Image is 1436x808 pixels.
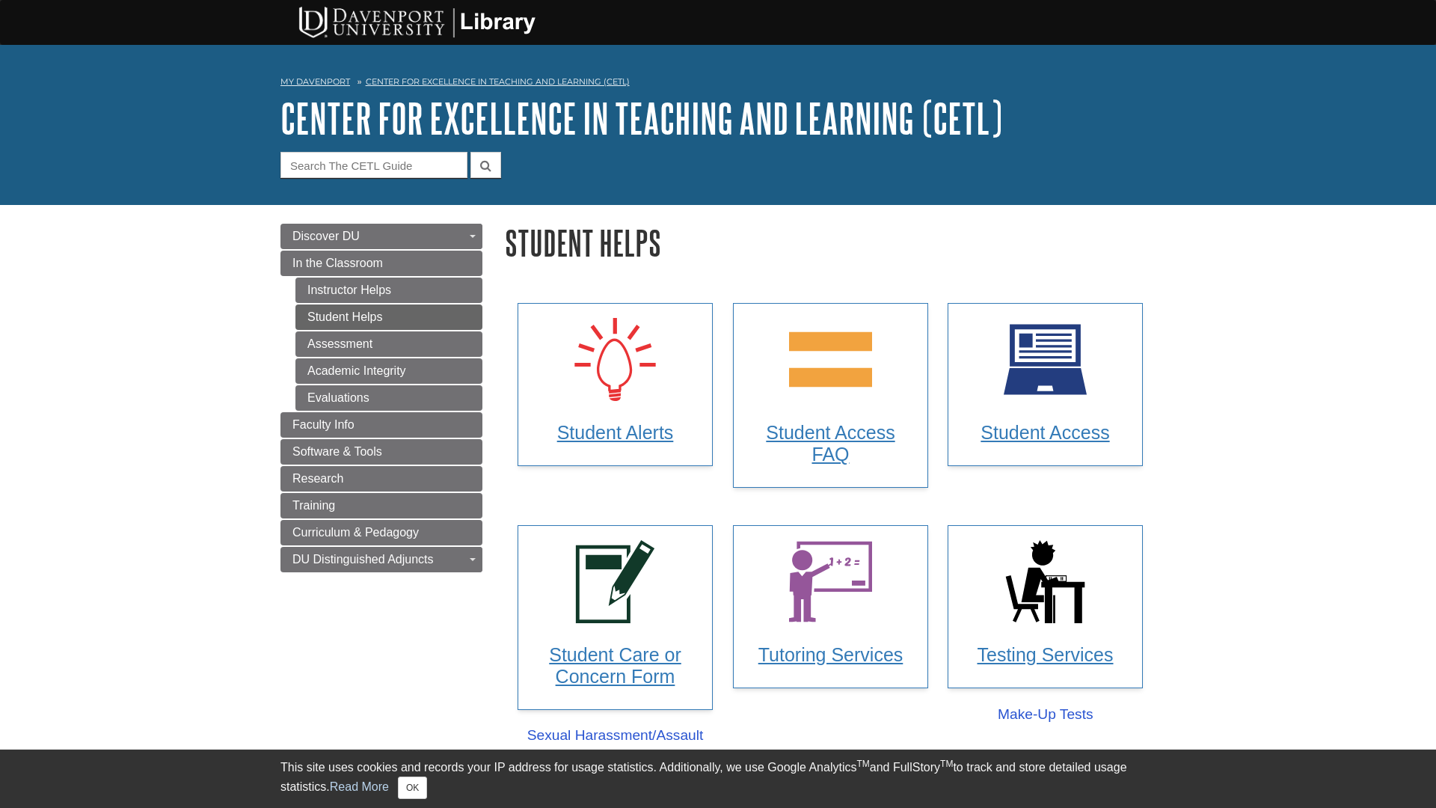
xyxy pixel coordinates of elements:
[748,644,913,666] h3: Tutoring Services
[295,358,482,384] a: Academic Integrity
[295,331,482,357] a: Assessment
[518,525,713,710] a: Student Care or Concern Form
[280,520,482,545] a: Curriculum & Pedagogy
[292,499,335,512] span: Training
[948,525,1143,688] a: Testing Services
[963,644,1128,666] h3: Testing Services
[280,152,467,178] input: Search The CETL Guide
[280,72,1156,96] nav: breadcrumb
[280,224,482,249] a: Discover DU
[366,76,630,87] a: Center for Excellence in Teaching and Learning (CETL)
[292,472,343,485] span: Research
[280,493,482,518] a: Training
[280,224,482,572] div: Guide Page Menu
[292,418,355,431] span: Faculty Info
[998,704,1093,726] a: Make-Up Tests
[280,76,350,88] a: My Davenport
[280,95,1002,141] a: Center for Excellence in Teaching and Learning (CETL)
[963,422,1128,444] h3: Student Access
[273,4,557,40] img: DU Libraries
[733,303,928,488] a: Student Access FAQ
[280,412,482,438] a: Faculty Info
[280,466,482,492] a: Research
[280,759,1156,799] div: This site uses cookies and records your IP address for usage statistics. Additionally, we use Goo...
[295,278,482,303] a: Instructor Helps
[533,422,698,444] h3: Student Alerts
[748,422,913,465] h3: Student Access FAQ
[280,251,482,276] a: In the Classroom
[505,224,1156,262] h1: Student Helps
[518,725,713,768] a: Sexual Harassment/Assault Form (Title IX)
[518,303,713,466] a: Student Alerts
[733,525,928,688] a: Tutoring Services
[295,304,482,330] a: Student Helps
[948,303,1143,466] a: Student Access
[292,230,360,242] span: Discover DU
[292,445,382,458] span: Software & Tools
[330,780,389,793] a: Read More
[280,547,482,572] a: DU Distinguished Adjuncts
[398,777,427,799] button: Close
[292,526,419,539] span: Curriculum & Pedagogy
[940,759,953,769] sup: TM
[533,644,698,688] h3: Student Care or Concern Form
[295,385,482,411] a: Evaluations
[292,553,434,566] span: DU Distinguished Adjuncts
[856,759,869,769] sup: TM
[280,439,482,465] a: Software & Tools
[292,257,383,269] span: In the Classroom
